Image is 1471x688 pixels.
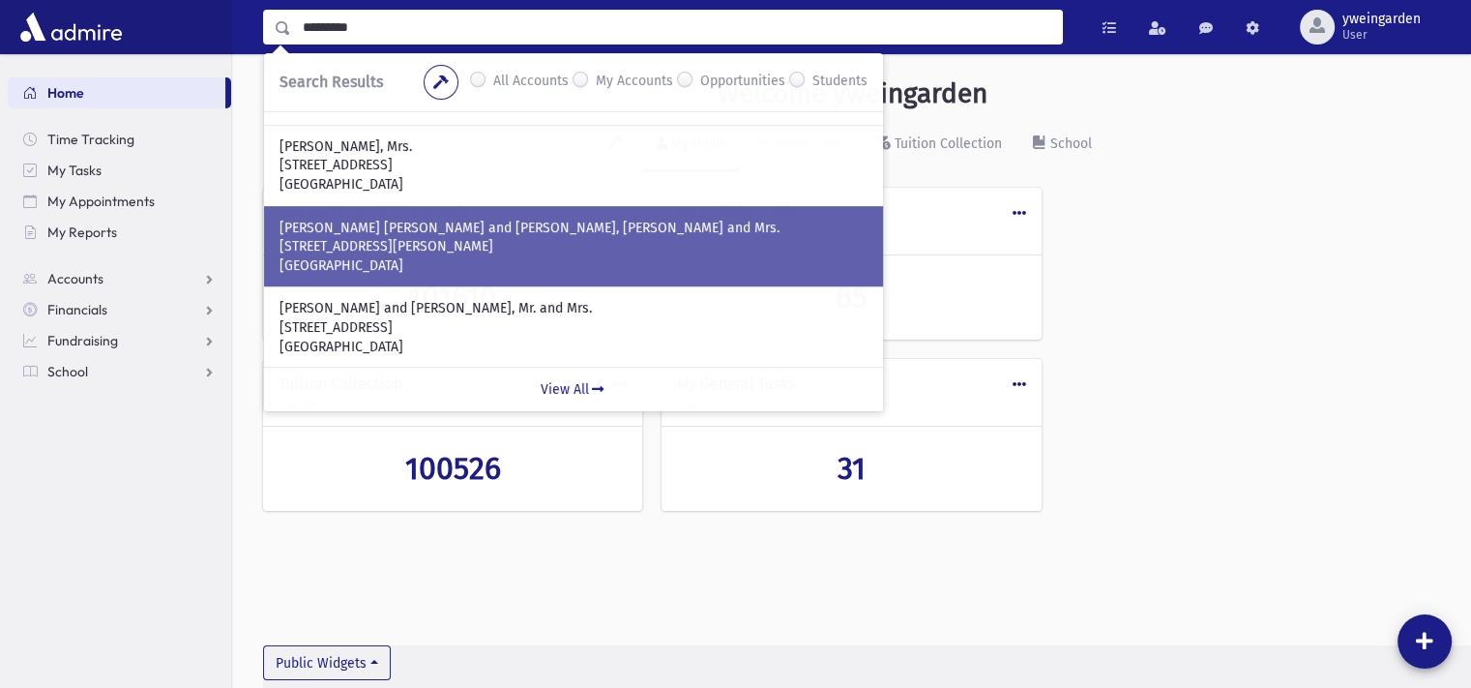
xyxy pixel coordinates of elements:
[279,256,868,276] p: [GEOGRAPHIC_DATA]
[47,270,103,287] span: Accounts
[47,301,107,318] span: Financials
[47,332,118,349] span: Fundraising
[700,71,785,94] label: Opportunities
[47,363,88,380] span: School
[8,294,231,325] a: Financials
[279,73,383,91] span: Search Results
[1342,27,1421,43] span: User
[264,367,883,411] a: View All
[8,263,231,294] a: Accounts
[279,156,868,175] p: [STREET_ADDRESS]
[279,137,868,157] p: [PERSON_NAME], Mrs.
[812,71,868,94] label: Students
[47,131,134,148] span: Time Tracking
[8,155,231,186] a: My Tasks
[47,193,155,210] span: My Appointments
[279,338,868,357] p: [GEOGRAPHIC_DATA]
[263,645,391,680] button: Public Widgets
[1046,135,1092,152] div: School
[596,71,673,94] label: My Accounts
[15,8,127,46] img: AdmirePro
[1017,118,1107,172] a: School
[405,450,501,487] span: 100526
[279,237,868,256] p: [STREET_ADDRESS][PERSON_NAME]
[47,84,84,102] span: Home
[891,135,1002,152] div: Tuition Collection
[279,450,627,487] a: 100526
[279,299,868,318] p: [PERSON_NAME] and [PERSON_NAME], Mr. and Mrs.
[47,224,117,241] span: My Reports
[493,71,569,94] label: All Accounts
[279,219,868,238] p: [PERSON_NAME] [PERSON_NAME] and [PERSON_NAME], [PERSON_NAME] and Mrs.
[8,186,231,217] a: My Appointments
[858,118,1017,172] a: Tuition Collection
[1342,12,1421,27] span: yweingarden
[8,325,231,356] a: Fundraising
[8,124,231,155] a: Time Tracking
[279,175,868,194] p: [GEOGRAPHIC_DATA]
[47,162,102,179] span: My Tasks
[8,356,231,387] a: School
[291,10,1062,45] input: Search
[279,318,868,338] p: [STREET_ADDRESS]
[838,450,866,487] span: 31
[8,77,225,108] a: Home
[677,450,1025,487] a: 31
[8,217,231,248] a: My Reports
